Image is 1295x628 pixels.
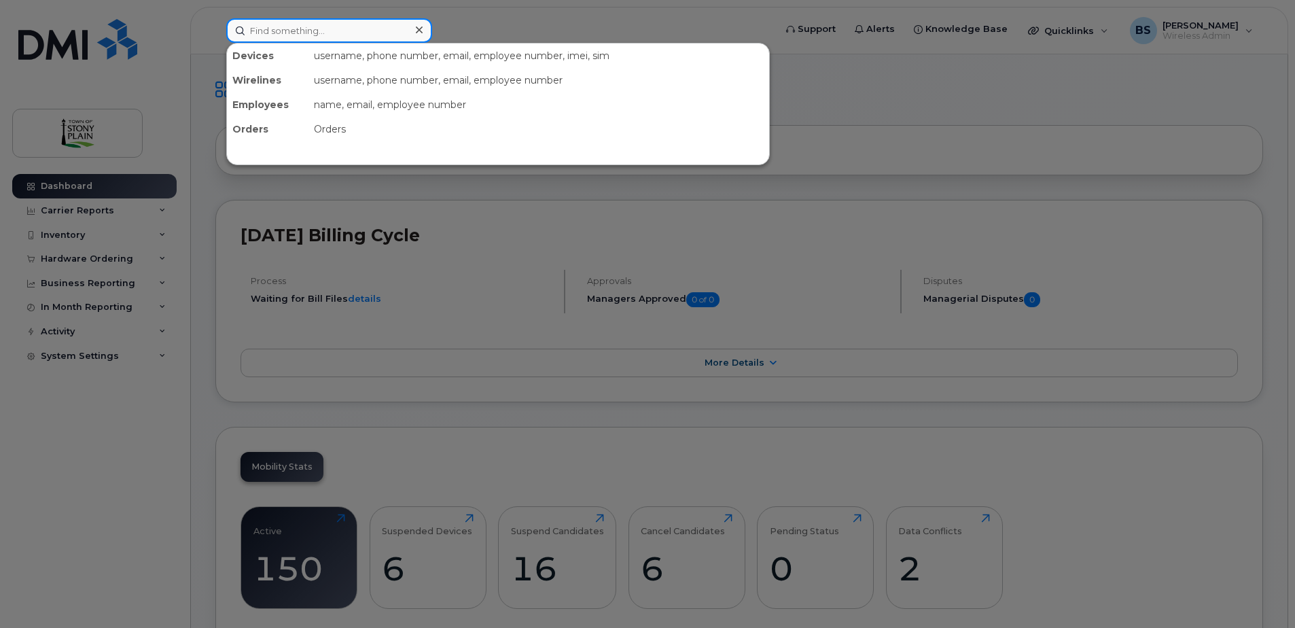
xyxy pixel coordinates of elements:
[227,68,308,92] div: Wirelines
[308,43,769,68] div: username, phone number, email, employee number, imei, sim
[227,43,308,68] div: Devices
[308,68,769,92] div: username, phone number, email, employee number
[227,92,308,117] div: Employees
[308,92,769,117] div: name, email, employee number
[308,117,769,141] div: Orders
[227,117,308,141] div: Orders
